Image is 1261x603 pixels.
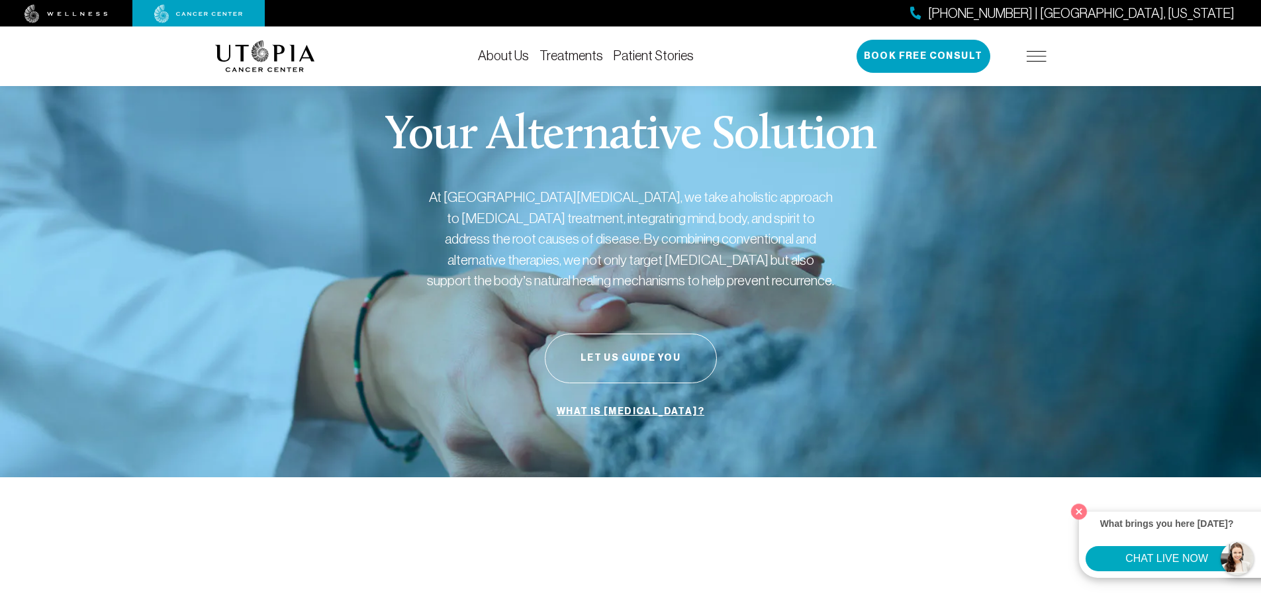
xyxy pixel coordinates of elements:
button: Let Us Guide You [545,334,717,383]
img: logo [215,40,315,72]
p: Your Alternative Solution [385,113,876,160]
a: Treatments [539,48,603,63]
img: icon-hamburger [1027,51,1047,62]
img: wellness [24,5,108,23]
a: What is [MEDICAL_DATA]? [553,399,708,424]
p: At [GEOGRAPHIC_DATA][MEDICAL_DATA], we take a holistic approach to [MEDICAL_DATA] treatment, inte... [426,187,836,291]
a: About Us [478,48,529,63]
span: [PHONE_NUMBER] | [GEOGRAPHIC_DATA], [US_STATE] [928,4,1235,23]
button: Book Free Consult [857,40,990,73]
a: Patient Stories [614,48,694,63]
img: cancer center [154,5,243,23]
strong: What brings you here [DATE]? [1100,518,1234,529]
a: [PHONE_NUMBER] | [GEOGRAPHIC_DATA], [US_STATE] [910,4,1235,23]
button: Close [1068,500,1090,523]
button: CHAT LIVE NOW [1086,546,1248,571]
